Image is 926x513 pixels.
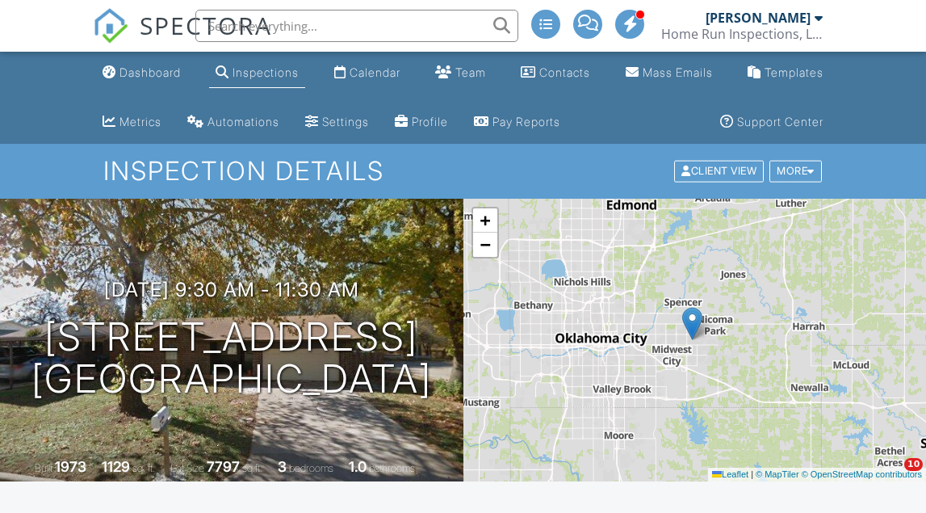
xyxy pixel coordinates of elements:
[480,210,490,230] span: +
[871,458,910,497] iframe: Intercom live chat
[674,161,764,183] div: Client View
[661,26,823,42] div: Home Run Inspections, LLC
[473,233,497,257] a: Zoom out
[904,458,923,471] span: 10
[119,115,161,128] div: Metrics
[233,65,299,79] div: Inspections
[299,107,375,137] a: Settings
[751,469,753,479] span: |
[706,10,811,26] div: [PERSON_NAME]
[673,164,768,176] a: Client View
[350,65,400,79] div: Calendar
[473,208,497,233] a: Zoom in
[96,58,187,88] a: Dashboard
[737,115,823,128] div: Support Center
[643,65,713,79] div: Mass Emails
[102,458,130,475] div: 1129
[455,65,486,79] div: Team
[712,469,748,479] a: Leaflet
[289,462,333,474] span: bedrooms
[207,458,240,475] div: 7797
[714,107,830,137] a: Support Center
[96,107,168,137] a: Metrics
[278,458,287,475] div: 3
[619,58,719,88] a: Mass Emails
[328,58,407,88] a: Calendar
[140,8,272,42] span: SPECTORA
[802,469,922,479] a: © OpenStreetMap contributors
[55,458,86,475] div: 1973
[467,107,567,137] a: Pay Reports
[104,279,359,301] h3: [DATE] 9:30 am - 11:30 am
[35,462,52,474] span: Built
[209,58,305,88] a: Inspections
[119,65,181,79] div: Dashboard
[31,316,432,402] h1: [STREET_ADDRESS] [GEOGRAPHIC_DATA]
[682,307,702,340] img: Marker
[322,115,369,128] div: Settings
[369,462,415,474] span: bathrooms
[539,65,590,79] div: Contacts
[103,157,823,185] h1: Inspection Details
[429,58,492,88] a: Team
[514,58,597,88] a: Contacts
[132,462,155,474] span: sq. ft.
[195,10,518,42] input: Search everything...
[492,115,560,128] div: Pay Reports
[93,8,128,44] img: The Best Home Inspection Software - Spectora
[756,469,799,479] a: © MapTiler
[93,22,272,56] a: SPECTORA
[769,161,822,183] div: More
[170,462,204,474] span: Lot Size
[207,115,279,128] div: Automations
[242,462,262,474] span: sq.ft.
[181,107,286,137] a: Automations (Advanced)
[480,234,490,254] span: −
[412,115,448,128] div: Profile
[765,65,823,79] div: Templates
[741,58,830,88] a: Templates
[349,458,367,475] div: 1.0
[388,107,455,137] a: Company Profile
